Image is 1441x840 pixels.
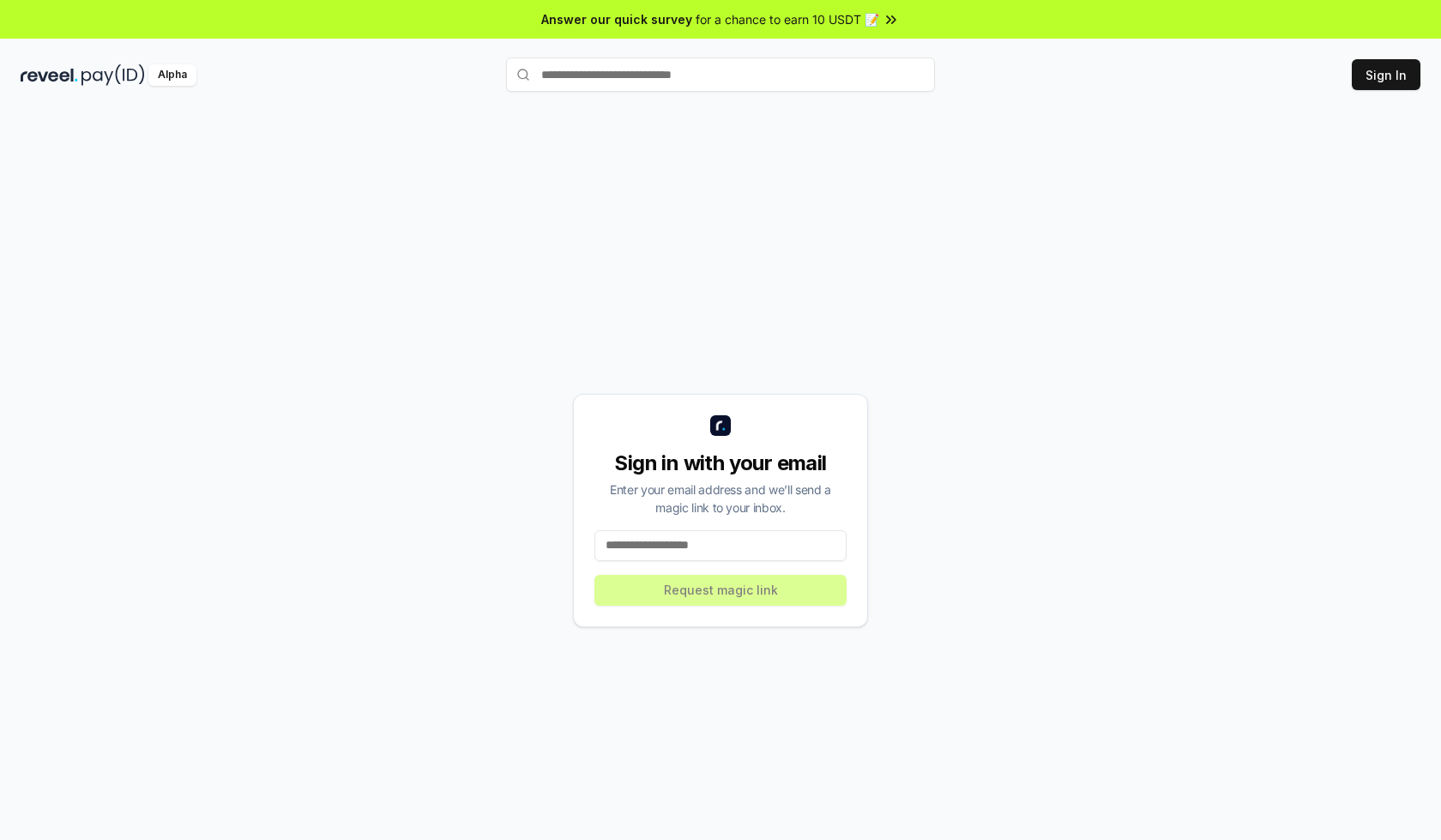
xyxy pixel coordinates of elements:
[541,10,692,28] span: Answer our quick survey
[710,415,731,436] img: logo_small
[594,450,847,477] div: Sign in with your email
[148,64,196,86] div: Alpha
[21,64,78,86] img: reveel_dark
[1352,59,1420,90] button: Sign In
[696,10,879,28] span: for a chance to earn 10 USDT 📝
[81,64,145,86] img: pay_id
[594,480,847,517] div: Enter your email address and we’ll send a magic link to your inbox.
